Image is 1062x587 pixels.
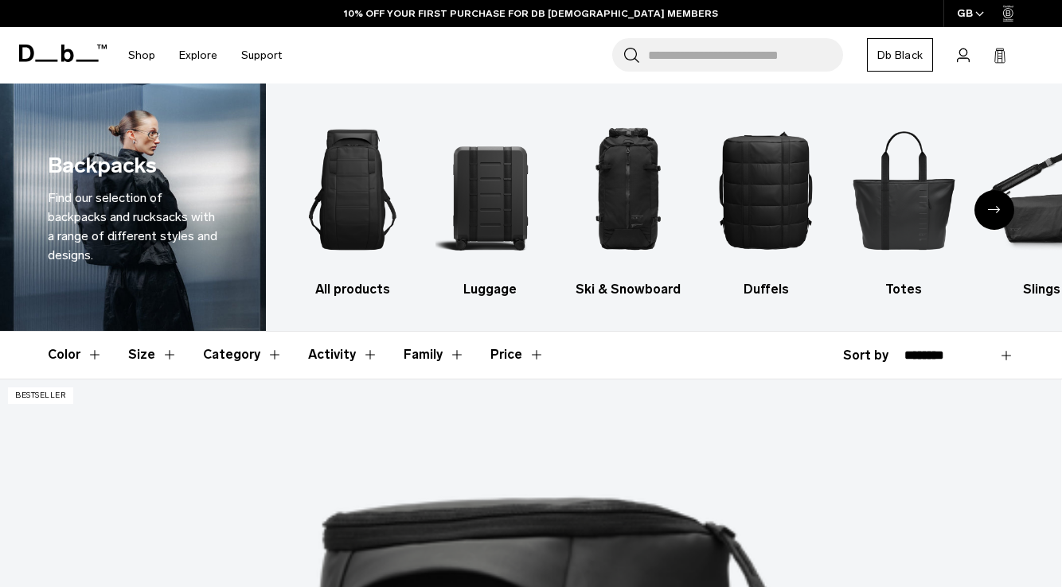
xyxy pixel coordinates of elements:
[849,280,959,299] h3: Totes
[867,38,933,72] a: Db Black
[435,280,545,299] h3: Luggage
[849,107,959,299] li: 5 / 10
[203,332,283,378] button: Toggle Filter
[490,332,545,378] button: Toggle Price
[573,107,683,299] li: 3 / 10
[48,190,217,262] span: Find our selection of backpacks and rucksacks with a range of different styles and designs.
[974,190,1014,230] div: Next slide
[308,332,378,378] button: Toggle Filter
[711,107,821,299] li: 4 / 10
[435,107,545,299] a: Db Luggage
[435,107,545,299] li: 2 / 10
[344,6,718,21] a: 10% OFF YOUR FIRST PURCHASE FOR DB [DEMOGRAPHIC_DATA] MEMBERS
[48,150,157,182] h1: Backpacks
[573,280,683,299] h3: Ski & Snowboard
[116,27,294,84] nav: Main Navigation
[711,280,821,299] h3: Duffels
[298,280,408,299] h3: All products
[241,27,282,84] a: Support
[573,107,683,272] img: Db
[48,332,103,378] button: Toggle Filter
[573,107,683,299] a: Db Ski & Snowboard
[8,387,73,404] p: Bestseller
[179,27,217,84] a: Explore
[849,107,959,272] img: Db
[849,107,959,299] a: Db Totes
[435,107,545,272] img: Db
[298,107,408,272] img: Db
[711,107,821,299] a: Db Duffels
[298,107,408,299] a: Db All products
[298,107,408,299] li: 1 / 10
[128,332,178,378] button: Toggle Filter
[711,107,821,272] img: Db
[128,27,155,84] a: Shop
[404,332,465,378] button: Toggle Filter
